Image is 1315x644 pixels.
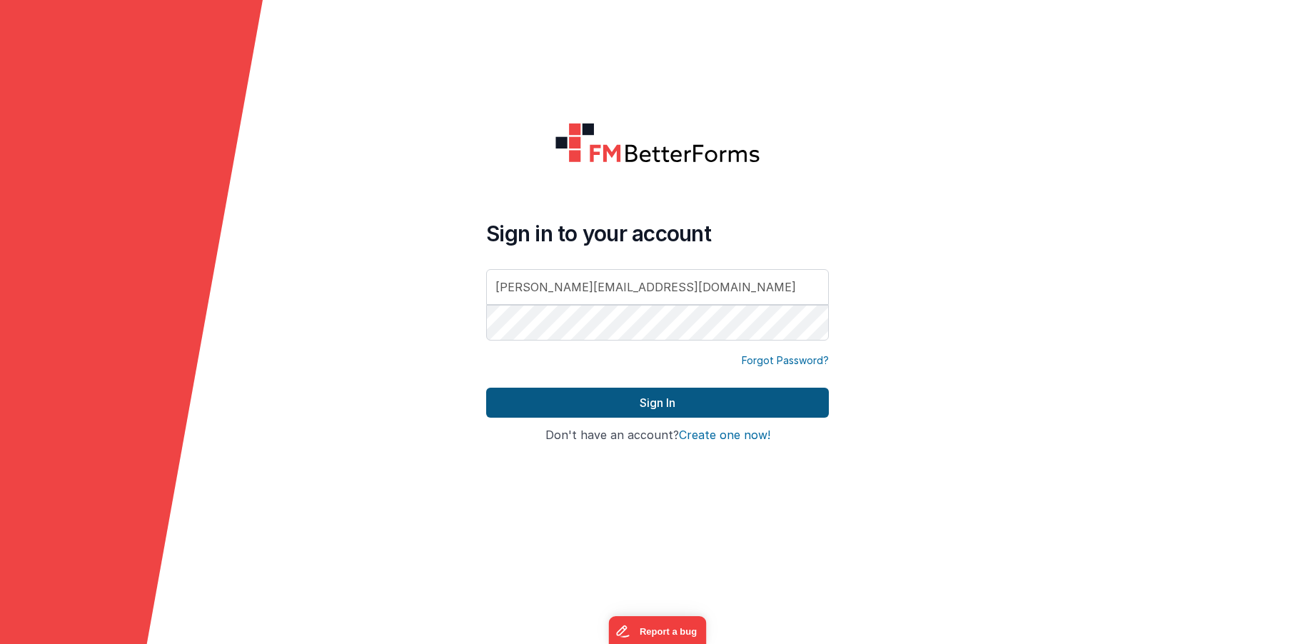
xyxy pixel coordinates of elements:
[486,388,829,418] button: Sign In
[486,269,829,305] input: Email Address
[742,353,829,368] a: Forgot Password?
[679,429,770,442] button: Create one now!
[486,429,829,442] h4: Don't have an account?
[486,221,829,246] h4: Sign in to your account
